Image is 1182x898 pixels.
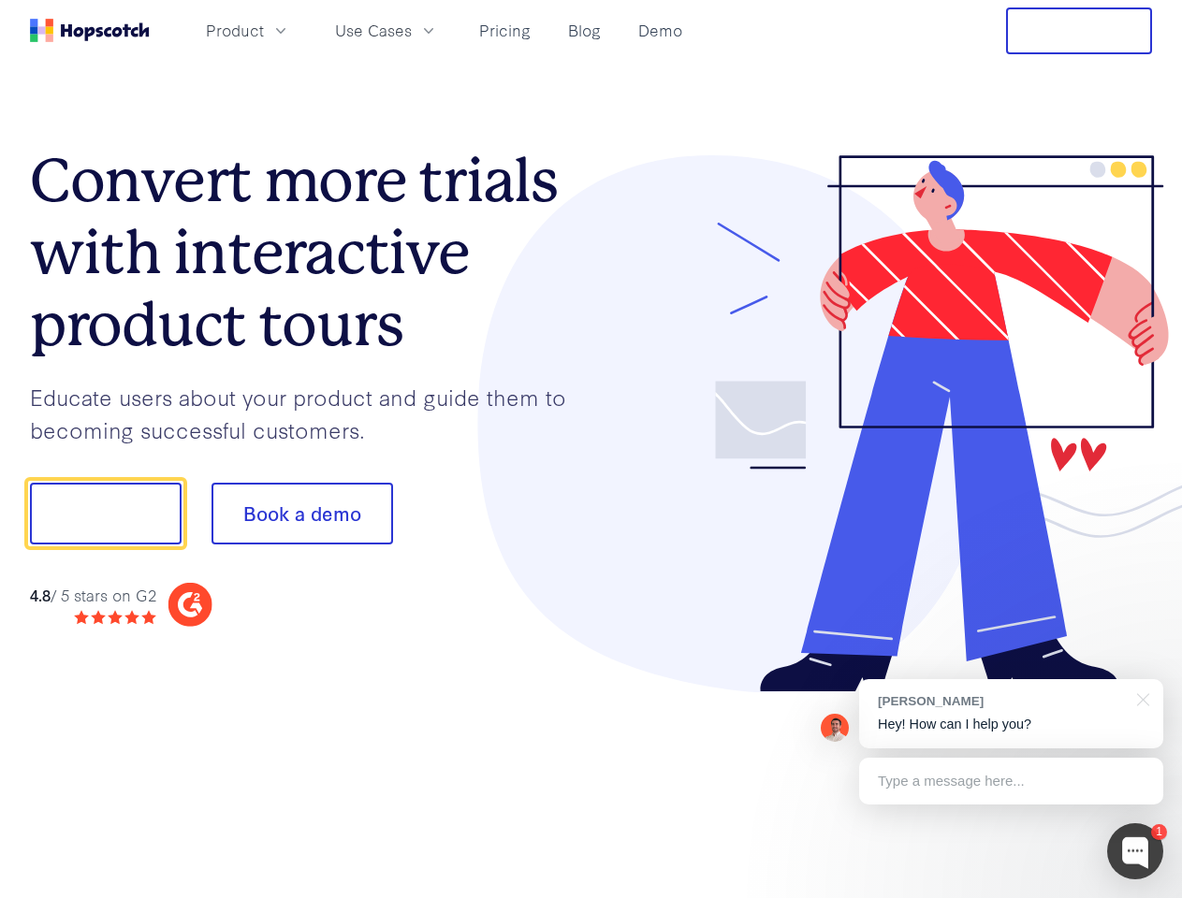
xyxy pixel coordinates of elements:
div: Type a message here... [859,758,1163,804]
a: Demo [631,15,690,46]
div: / 5 stars on G2 [30,584,156,607]
div: 1 [1151,824,1167,840]
button: Use Cases [324,15,449,46]
strong: 4.8 [30,584,51,605]
span: Use Cases [335,19,412,42]
button: Book a demo [212,483,393,544]
div: [PERSON_NAME] [878,692,1126,710]
a: Home [30,19,150,42]
h1: Convert more trials with interactive product tours [30,145,591,360]
button: Free Trial [1006,7,1152,54]
a: Pricing [472,15,538,46]
span: Product [206,19,264,42]
button: Product [195,15,301,46]
a: Blog [561,15,608,46]
p: Hey! How can I help you? [878,715,1145,734]
img: Mark Spera [821,714,849,742]
button: Show me! [30,483,182,544]
p: Educate users about your product and guide them to becoming successful customers. [30,381,591,445]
